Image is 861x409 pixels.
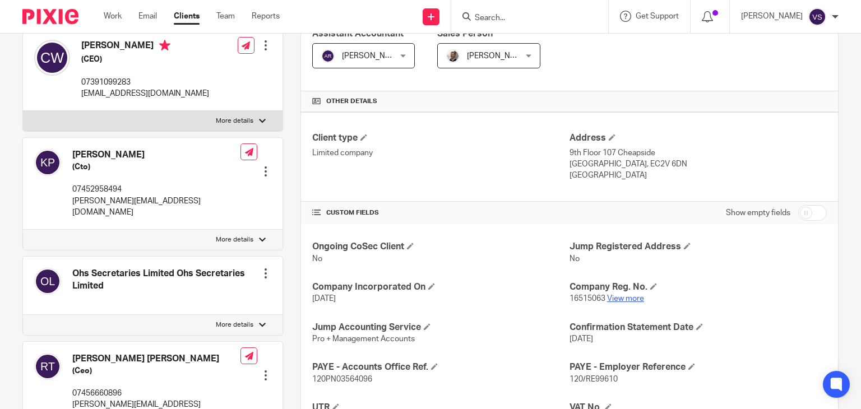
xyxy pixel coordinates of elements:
[216,320,253,329] p: More details
[312,295,336,303] span: [DATE]
[72,149,240,161] h4: [PERSON_NAME]
[138,11,157,22] a: Email
[72,184,240,195] p: 07452958494
[808,8,826,26] img: svg%3E
[570,132,827,144] h4: Address
[570,335,593,343] span: [DATE]
[34,40,70,76] img: svg%3E
[34,353,61,380] img: svg%3E
[312,281,570,293] h4: Company Incorporated On
[104,11,122,22] a: Work
[342,52,404,60] span: [PERSON_NAME]
[312,147,570,159] p: Limited company
[570,375,618,383] span: 120/RE99610
[437,29,493,38] span: Sales Person
[321,49,335,63] img: svg%3E
[72,196,240,219] p: [PERSON_NAME][EMAIL_ADDRESS][DOMAIN_NAME]
[570,281,827,293] h4: Company Reg. No.
[174,11,200,22] a: Clients
[636,12,679,20] span: Get Support
[72,365,240,377] h5: (Ceo)
[570,322,827,333] h4: Confirmation Statement Date
[570,255,580,263] span: No
[467,52,529,60] span: [PERSON_NAME]
[159,40,170,51] i: Primary
[81,54,209,65] h5: (CEO)
[72,353,240,365] h4: [PERSON_NAME] [PERSON_NAME]
[570,361,827,373] h4: PAYE - Employer Reference
[312,241,570,253] h4: Ongoing CoSec Client
[216,235,253,244] p: More details
[607,295,644,303] a: View more
[216,117,253,126] p: More details
[312,208,570,217] h4: CUSTOM FIELDS
[312,255,322,263] span: No
[312,322,570,333] h4: Jump Accounting Service
[252,11,280,22] a: Reports
[216,11,235,22] a: Team
[34,149,61,176] img: svg%3E
[570,295,605,303] span: 16515063
[570,241,827,253] h4: Jump Registered Address
[312,335,415,343] span: Pro + Management Accounts
[312,132,570,144] h4: Client type
[81,88,209,99] p: [EMAIL_ADDRESS][DOMAIN_NAME]
[72,388,240,399] p: 07456660896
[72,268,260,292] h4: Ohs Secretaries Limited Ohs Secretaries Limited
[446,49,460,63] img: Matt%20Circle.png
[474,13,575,24] input: Search
[570,170,827,181] p: [GEOGRAPHIC_DATA]
[312,29,404,38] span: Assistant Accountant
[570,147,827,159] p: 9th Floor 107 Cheapside
[326,97,377,106] span: Other details
[72,161,240,173] h5: (Cto)
[312,375,372,383] span: 120PN03564096
[22,9,78,24] img: Pixie
[741,11,803,22] p: [PERSON_NAME]
[726,207,790,219] label: Show empty fields
[81,77,209,88] p: 07391099283
[81,40,209,54] h4: [PERSON_NAME]
[312,361,570,373] h4: PAYE - Accounts Office Ref.
[34,268,61,295] img: svg%3E
[570,159,827,170] p: [GEOGRAPHIC_DATA], EC2V 6DN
